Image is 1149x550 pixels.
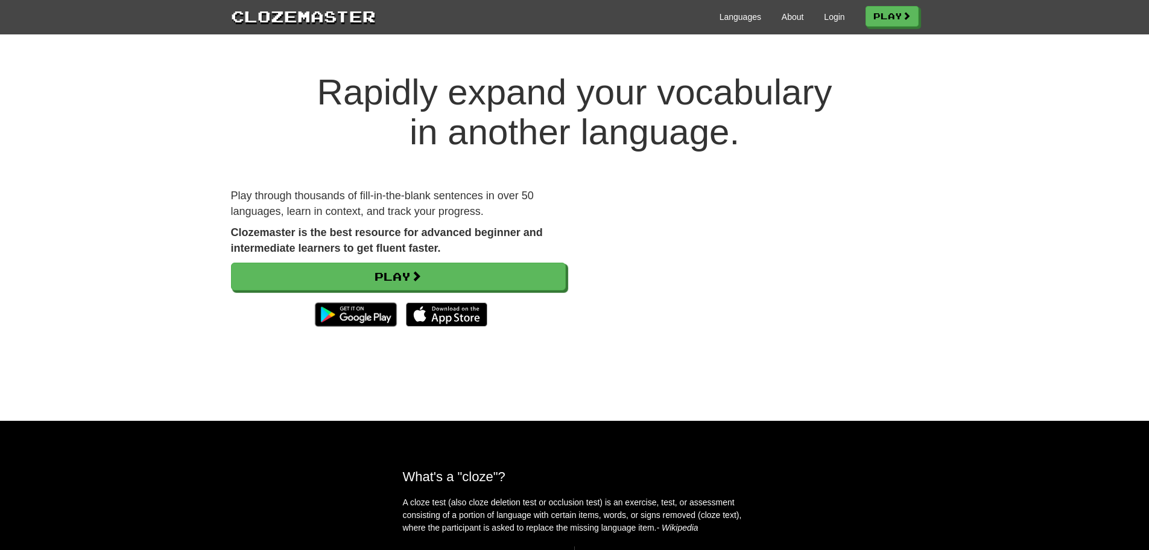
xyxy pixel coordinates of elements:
[782,11,804,23] a: About
[231,226,543,254] strong: Clozemaster is the best resource for advanced beginner and intermediate learners to get fluent fa...
[231,263,566,290] a: Play
[309,296,402,333] img: Get it on Google Play
[866,6,919,27] a: Play
[403,469,747,484] h2: What's a "cloze"?
[824,11,844,23] a: Login
[403,496,747,534] p: A cloze test (also cloze deletion test or occlusion test) is an exercise, test, or assessment con...
[231,5,376,27] a: Clozemaster
[657,523,698,532] em: - Wikipedia
[231,188,566,219] p: Play through thousands of fill-in-the-blank sentences in over 50 languages, learn in context, and...
[406,302,487,327] img: Download_on_the_App_Store_Badge_US-UK_135x40-25178aeef6eb6b83b96f5f2d004eda3bffbb37122de64afbaef7...
[720,11,761,23] a: Languages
